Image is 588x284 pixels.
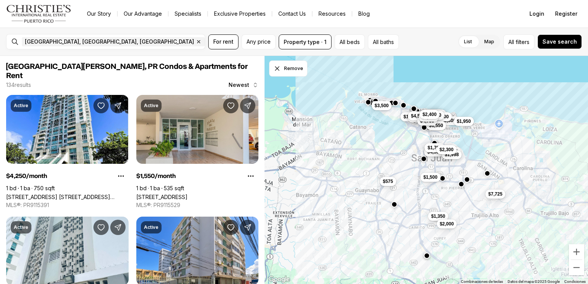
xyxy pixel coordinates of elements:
[444,148,458,154] span: $2,000
[441,150,462,159] button: $1,998
[383,178,393,184] span: $575
[429,122,443,128] span: $1,550
[312,8,352,19] a: Resources
[411,113,425,119] span: $4,500
[25,39,194,45] span: [GEOGRAPHIC_DATA], [GEOGRAPHIC_DATA], [GEOGRAPHIC_DATA]
[380,177,396,186] button: $575
[439,147,454,153] span: $2,300
[420,118,434,124] span: $4,750
[110,220,126,235] button: Share Property
[508,38,514,46] span: All
[374,103,389,109] span: $3,500
[335,34,365,49] button: All beds
[243,168,258,184] button: Property options
[434,114,449,120] span: $6,500
[423,109,446,119] button: $15,000
[168,8,207,19] a: Specialists
[269,60,307,77] button: Dismiss drawing
[242,34,276,49] button: Any price
[555,11,577,17] span: Register
[427,112,441,118] span: $1,800
[444,151,459,157] span: $1,998
[417,116,437,126] button: $4,750
[431,112,452,121] button: $6,500
[144,224,158,230] p: Active
[93,220,109,235] button: Save Property: 83 CONDOMINIO CERVANTES #A2
[208,34,238,49] button: For rent
[428,212,448,221] button: $1,350
[371,101,392,110] button: $3,500
[424,110,444,119] button: $1,800
[113,168,129,184] button: Property options
[247,39,271,45] span: Any price
[110,98,126,113] button: Share Property
[425,143,445,152] button: $1,700
[419,109,439,119] button: $2,400
[408,111,428,120] button: $4,500
[272,8,312,19] button: Contact Us
[454,116,474,126] button: $1,950
[368,34,399,49] button: All baths
[537,34,582,49] button: Save search
[441,117,456,123] span: $2,800
[422,111,436,117] span: $2,400
[400,112,421,121] button: $1,400
[223,220,238,235] button: Save Property: 124 AVENIDA CONDADO
[6,5,72,23] img: logo
[421,114,436,120] span: $8,500
[352,8,376,19] a: Blog
[423,174,438,180] span: $1,500
[421,109,444,118] button: $20,000
[550,6,582,21] button: Register
[420,172,441,181] button: $1,500
[6,63,248,80] span: [GEOGRAPHIC_DATA][PERSON_NAME], PR Condos & Apartments for Rent
[144,103,158,109] p: Active
[418,112,439,121] button: $8,500
[411,114,427,121] span: $13,250
[426,121,446,130] button: $1,550
[438,116,459,125] button: $2,800
[503,34,534,49] button: Allfilters
[441,147,461,156] button: $2,000
[436,145,457,154] button: $2,300
[424,147,444,157] button: $4,500
[408,113,430,122] button: $13,250
[223,98,238,113] button: Save Property: 233 DEL PARQUE #4
[136,194,188,200] a: 233 DEL PARQUE #4, SANTURCE PR, 00912
[240,220,255,235] button: Share Property
[478,35,500,49] label: Map
[14,224,28,230] p: Active
[529,11,544,17] span: Login
[81,8,117,19] a: Our Story
[93,98,109,113] button: Save Property: 404 CONSTITUTION AVE. AVE #706
[516,38,529,46] span: filters
[224,77,263,93] button: Newest
[6,82,31,88] p: 134 results
[240,98,255,113] button: Share Property
[488,191,502,197] span: $7,725
[457,118,471,124] span: $1,950
[213,39,234,45] span: For rent
[485,189,505,199] button: $7,725
[279,34,332,49] button: Property type · 1
[427,149,441,155] span: $4,500
[525,6,549,21] button: Login
[208,8,272,19] a: Exclusive Properties
[458,35,478,49] label: List
[436,219,457,228] button: $2,000
[428,145,442,151] span: $1,700
[439,220,454,227] span: $2,000
[14,103,28,109] p: Active
[431,213,445,219] span: $1,350
[542,39,577,45] span: Save search
[426,111,443,117] span: $15,000
[229,82,249,88] span: Newest
[403,114,418,120] span: $1,400
[118,8,168,19] a: Our Advantage
[6,194,129,200] a: 404 CONSTITUTION AVE. AVE #706, SAN JUAN PR, 00901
